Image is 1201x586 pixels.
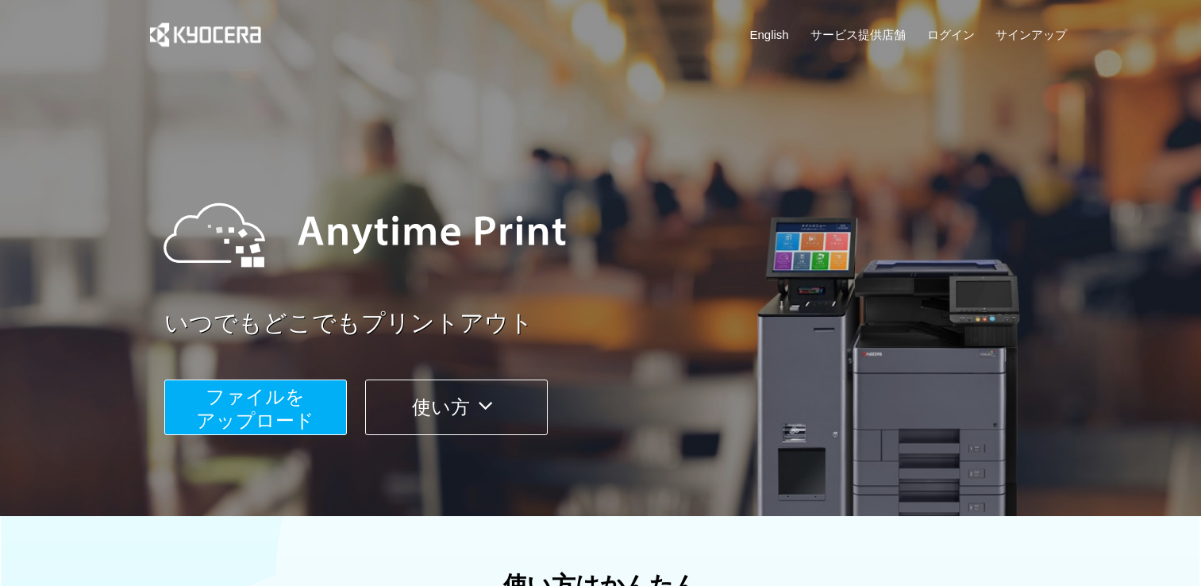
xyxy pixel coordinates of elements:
[750,26,789,43] a: English
[810,26,906,43] a: サービス提供店舗
[365,380,548,435] button: 使い方
[927,26,975,43] a: ログイン
[164,306,1077,341] a: いつでもどこでもプリントアウト
[164,380,347,435] button: ファイルを​​アップロード
[196,386,314,431] span: ファイルを ​​アップロード
[995,26,1067,43] a: サインアップ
